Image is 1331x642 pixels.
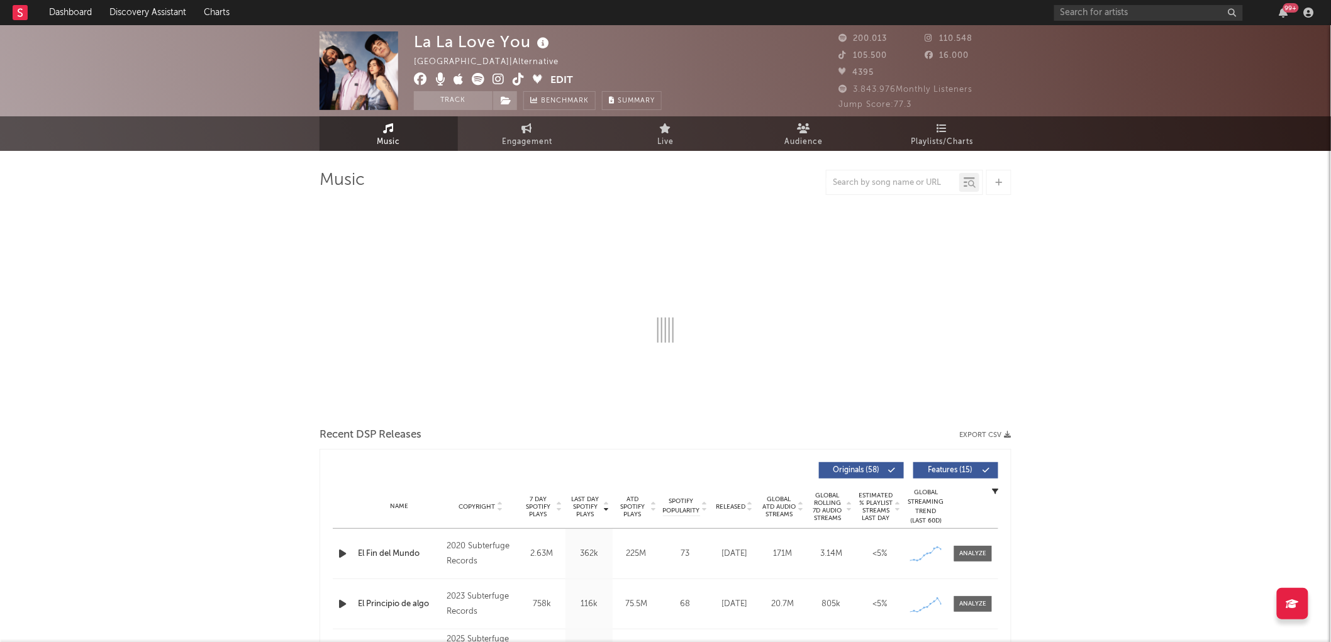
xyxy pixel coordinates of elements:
a: Benchmark [523,91,596,110]
span: Originals ( 58 ) [827,467,885,474]
span: Spotify Popularity [663,497,700,516]
span: Copyright [459,503,495,511]
div: 2023 Subterfuge Records [447,589,515,619]
button: 99+ [1279,8,1288,18]
div: 68 [663,598,707,611]
span: Estimated % Playlist Streams Last Day [859,492,893,522]
span: Playlists/Charts [911,135,974,150]
span: Released [716,503,745,511]
div: <5% [859,548,901,560]
a: El Fin del Mundo [358,548,440,560]
span: 7 Day Spotify Plays [521,495,555,518]
span: Audience [785,135,823,150]
a: Music [320,116,458,151]
span: 16.000 [925,52,969,60]
span: 105.500 [838,52,887,60]
span: Live [657,135,674,150]
span: 200.013 [838,35,887,43]
div: 75.5M [616,598,657,611]
div: 758k [521,598,562,611]
div: 225M [616,548,657,560]
span: Global ATD Audio Streams [762,495,796,518]
input: Search by song name or URL [827,178,959,188]
a: Playlists/Charts [873,116,1011,151]
a: El Principio de algo [358,598,440,611]
div: 362k [569,548,610,560]
span: ATD Spotify Plays [616,495,649,518]
div: Name [358,502,440,511]
span: Jump Score: 77.3 [838,101,911,109]
span: Last Day Spotify Plays [569,495,602,518]
div: 3.14M [810,548,852,560]
div: 73 [663,548,707,560]
span: Recent DSP Releases [320,428,421,443]
button: Export CSV [959,431,1011,439]
a: Live [596,116,735,151]
span: 3.843.976 Monthly Listeners [838,86,972,94]
div: 805k [810,598,852,611]
span: Engagement [502,135,552,150]
div: [GEOGRAPHIC_DATA] | Alternative [414,55,573,70]
span: 4395 [838,69,874,77]
span: Global Rolling 7D Audio Streams [810,492,845,522]
div: 171M [762,548,804,560]
button: Features(15) [913,462,998,479]
div: 2020 Subterfuge Records [447,539,515,569]
span: Features ( 15 ) [922,467,979,474]
div: 20.7M [762,598,804,611]
div: 2.63M [521,548,562,560]
div: <5% [859,598,901,611]
button: Track [414,91,493,110]
div: 116k [569,598,610,611]
button: Summary [602,91,662,110]
div: La La Love You [414,31,552,52]
div: Global Streaming Trend (Last 60D) [907,488,945,526]
span: Summary [618,97,655,104]
a: Engagement [458,116,596,151]
span: Music [377,135,401,150]
button: Edit [550,73,573,89]
button: Originals(58) [819,462,904,479]
div: 99 + [1283,3,1299,13]
span: Benchmark [541,94,589,109]
span: 110.548 [925,35,973,43]
div: [DATE] [713,598,755,611]
div: [DATE] [713,548,755,560]
input: Search for artists [1054,5,1243,21]
a: Audience [735,116,873,151]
